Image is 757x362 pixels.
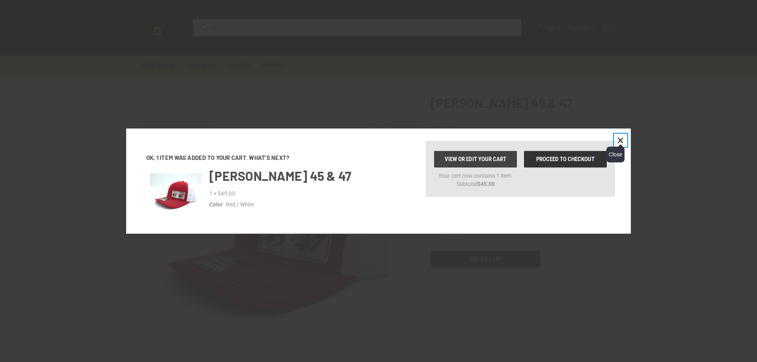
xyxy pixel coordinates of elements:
[209,167,418,186] h2: [PERSON_NAME] 45 & 47
[209,201,223,209] dt: Color
[524,151,607,167] a: Proceed to checkout
[617,133,624,148] span: ×
[226,201,254,209] dd: Red / White
[718,324,757,362] iframe: Chat Widget
[434,172,517,188] p: Your cart now contains 1 item. Subtotal
[209,190,418,198] div: 1 × $45.00
[146,153,422,162] h5: Ok, 1 item was added to your cart. What's next?
[434,151,517,167] a: View or edit your cart
[150,169,201,219] img: Trump 45 & 47
[477,181,495,187] strong: $45.00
